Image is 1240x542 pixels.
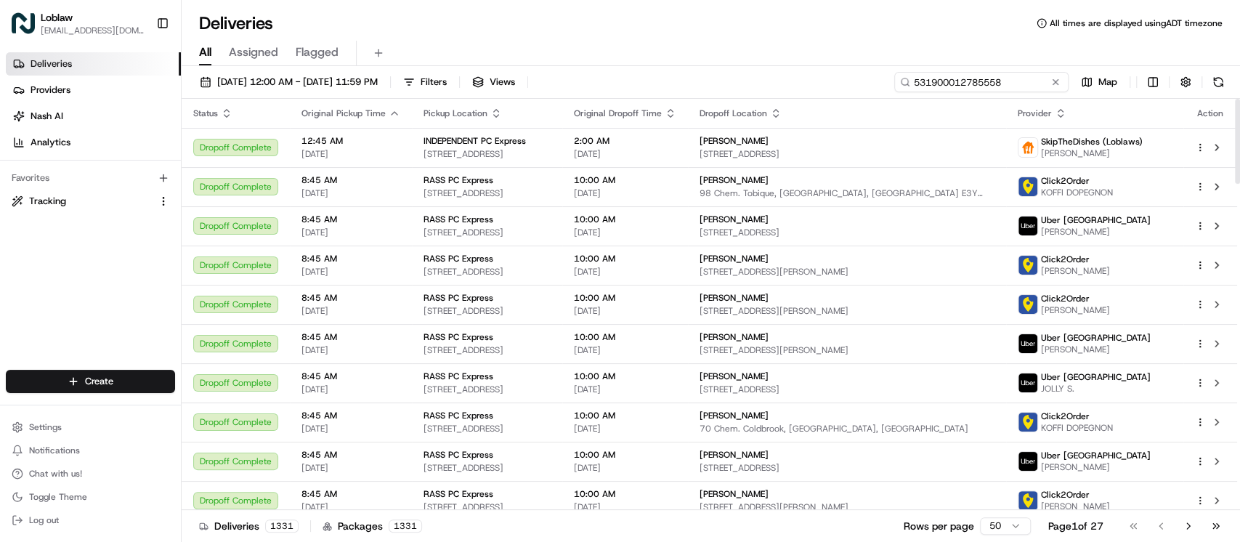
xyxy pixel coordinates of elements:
button: Settings [6,417,175,437]
span: [DATE] [301,148,400,160]
button: Toggle Theme [6,487,175,507]
button: LoblawLoblaw[EMAIL_ADDRESS][DOMAIN_NAME] [6,6,150,41]
a: Analytics [6,131,181,154]
span: [PERSON_NAME] [1041,344,1151,355]
span: 8:45 AM [301,292,400,304]
span: [DATE] [574,148,676,160]
span: SkipTheDishes (Loblaws) [1041,136,1143,147]
img: 1736555255976-a54dd68f-1ca7-489b-9aae-adbdc363a1c4 [29,265,41,277]
span: Uber [GEOGRAPHIC_DATA] [1041,214,1151,226]
img: Nash [15,15,44,44]
span: Analytics [31,136,70,149]
button: [EMAIL_ADDRESS][DOMAIN_NAME] [41,25,145,36]
input: Type to search [894,72,1069,92]
span: [DATE] [301,384,400,395]
button: See all [225,186,264,203]
button: Create [6,370,175,393]
span: Flagged [296,44,339,61]
span: [PERSON_NAME] [700,371,769,382]
a: Tracking [12,195,152,208]
button: Filters [397,72,453,92]
span: [PERSON_NAME] [1041,226,1151,238]
span: 10:00 AM [574,292,676,304]
span: [PERSON_NAME] [700,135,769,147]
span: Notifications [29,445,80,456]
span: 10:00 AM [574,410,676,421]
span: [STREET_ADDRESS] [424,266,551,278]
span: 8:45 AM [301,449,400,461]
button: [DATE] 12:00 AM - [DATE] 11:59 PM [193,72,384,92]
img: profile_click2order_cartwheel.png [1018,295,1037,314]
span: [STREET_ADDRESS][PERSON_NAME] [700,305,994,317]
img: uber-new-logo.jpeg [1018,373,1037,392]
span: RASS PC Express [424,371,493,382]
span: 12:45 AM [301,135,400,147]
span: [PERSON_NAME] [700,214,769,225]
span: Assigned [229,44,278,61]
span: [STREET_ADDRESS] [424,462,551,474]
span: [STREET_ADDRESS] [424,501,551,513]
span: [STREET_ADDRESS] [424,187,551,199]
span: Loblaw [41,10,73,25]
button: Tracking [6,190,175,213]
a: Nash AI [6,105,181,128]
span: [STREET_ADDRESS] [424,227,551,238]
span: RASS PC Express [424,449,493,461]
span: KOFFI DOPEGNON [1041,422,1113,434]
button: Views [466,72,522,92]
span: Uber [GEOGRAPHIC_DATA] [1041,332,1151,344]
img: uber-new-logo.jpeg [1018,217,1037,235]
span: Status [193,108,218,119]
span: [DATE] [301,266,400,278]
span: [PERSON_NAME] [1041,147,1143,159]
span: [PERSON_NAME] [700,174,769,186]
img: 1724597045416-56b7ee45-8013-43a0-a6f9-03cb97ddad50 [31,139,57,165]
span: [STREET_ADDRESS] [700,384,994,395]
span: 10:00 AM [574,371,676,382]
span: [PERSON_NAME] [700,449,769,461]
img: profile_click2order_cartwheel.png [1018,413,1037,432]
span: [STREET_ADDRESS][PERSON_NAME] [700,501,994,513]
img: 1736555255976-a54dd68f-1ca7-489b-9aae-adbdc363a1c4 [29,226,41,238]
p: Welcome 👋 [15,58,264,81]
button: Refresh [1208,72,1228,92]
a: Powered byPylon [102,360,176,371]
span: RASS PC Express [424,214,493,225]
span: [PERSON_NAME] [700,488,769,500]
span: [PERSON_NAME] [700,410,769,421]
button: Chat with us! [6,464,175,484]
span: [STREET_ADDRESS] [424,344,551,356]
a: Deliveries [6,52,181,76]
div: Past conversations [15,189,97,201]
span: Pickup Location [424,108,487,119]
img: Jandy Espique [15,251,38,274]
span: 10:00 AM [574,174,676,186]
span: [PERSON_NAME] [1041,265,1110,277]
span: [DATE] [301,344,400,356]
span: 98 Chem. Tobique, [GEOGRAPHIC_DATA], [GEOGRAPHIC_DATA] E3Y 1B9, [GEOGRAPHIC_DATA] [700,187,994,199]
span: Knowledge Base [29,325,111,339]
span: [DATE] 12:00 AM - [DATE] 11:59 PM [217,76,378,89]
span: Click2Order [1041,175,1090,187]
span: [DATE] [574,344,676,356]
span: [STREET_ADDRESS] [424,423,551,434]
span: RASS PC Express [424,410,493,421]
span: All [199,44,211,61]
span: Uber [GEOGRAPHIC_DATA] [1041,450,1151,461]
div: 1331 [265,519,299,533]
a: 📗Knowledge Base [9,319,117,345]
div: 📗 [15,326,26,338]
div: We're available if you need us! [65,153,200,165]
span: [DATE] [574,187,676,199]
span: [DATE] [574,423,676,434]
span: • [123,225,128,237]
button: Notifications [6,440,175,461]
div: Deliveries [199,519,299,533]
img: Klarizel Pensader [15,211,38,235]
span: 10:00 AM [574,449,676,461]
a: 💻API Documentation [117,319,239,345]
span: Click2Order [1041,293,1090,304]
span: [DATE] [574,384,676,395]
span: Providers [31,84,70,97]
span: RASS PC Express [424,331,493,343]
